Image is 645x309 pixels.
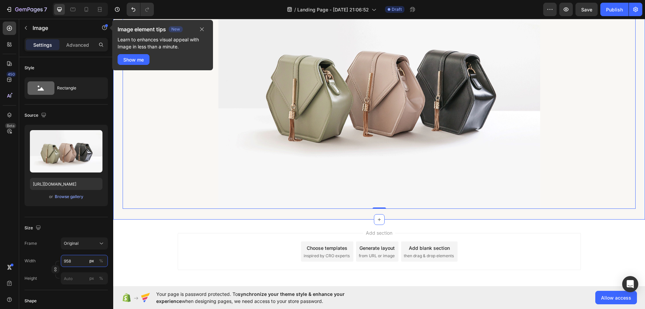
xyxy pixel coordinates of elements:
button: % [88,274,96,282]
span: synchronize your theme style & enhance your experience [156,291,345,304]
div: Beta [5,123,16,128]
div: Add blank section [296,226,337,233]
span: Landing Page - [DATE] 21:06:52 [297,6,369,13]
span: or [49,193,53,201]
span: / [294,6,296,13]
label: Height [25,275,37,281]
button: 7 [3,3,50,16]
span: Your page is password protected. To when designing pages, we need access to your store password. [156,291,371,305]
div: Generate layout [246,226,282,233]
span: Save [581,7,592,12]
span: Add section [250,210,282,218]
div: Undo/Redo [127,3,154,16]
span: Original [64,240,79,246]
span: Draft [392,6,402,12]
button: Original [61,237,108,249]
button: % [88,257,96,265]
div: Source [25,111,48,120]
input: px% [61,255,108,267]
div: Size [25,224,42,233]
button: Save [575,3,598,16]
input: https://example.com/image.jpg [30,178,102,190]
img: preview-image [30,130,102,172]
button: Browse gallery [54,193,84,200]
p: Image [33,24,90,32]
div: Rectangle [57,80,98,96]
iframe: Design area [113,19,645,286]
button: px [97,274,105,282]
div: Publish [606,6,623,13]
span: from URL or image [246,234,282,240]
p: Settings [33,41,52,48]
span: inspired by CRO experts [190,234,236,240]
div: % [99,258,103,264]
input: px% [61,272,108,284]
div: Browse gallery [55,194,83,200]
div: Style [25,65,34,71]
div: px [89,275,94,281]
button: px [97,257,105,265]
label: Width [25,258,36,264]
div: Choose templates [193,226,234,233]
p: Advanced [66,41,89,48]
span: Allow access [601,294,631,301]
button: Publish [600,3,629,16]
div: Open Intercom Messenger [622,276,638,292]
div: Shape [25,298,37,304]
div: % [99,275,103,281]
div: px [89,258,94,264]
label: Frame [25,240,37,246]
p: 7 [44,5,47,13]
span: then drag & drop elements [291,234,341,240]
div: 450 [6,72,16,77]
button: Allow access [595,291,637,304]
